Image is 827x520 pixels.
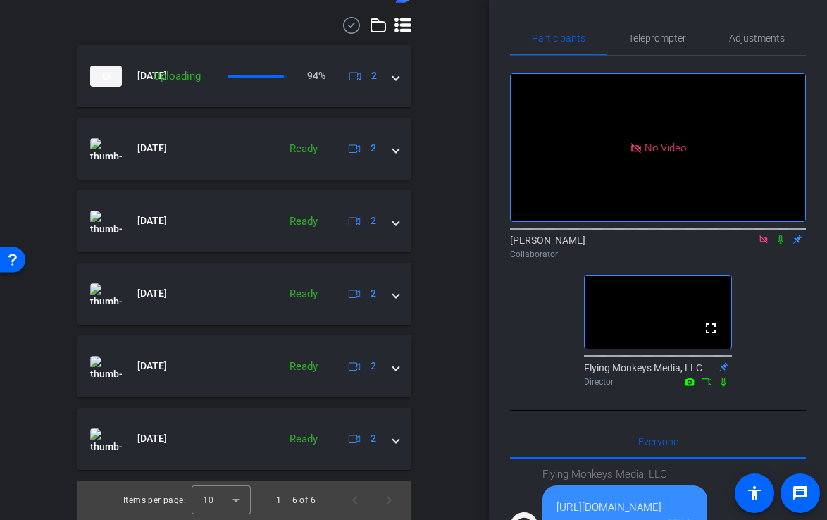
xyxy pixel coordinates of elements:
span: Adjustments [729,33,785,43]
span: [DATE] [137,141,167,156]
img: thumb-nail [90,66,122,87]
div: Flying Monkeys Media, LLC [542,466,707,483]
div: Ready [282,359,325,375]
span: Participants [532,33,585,43]
mat-icon: fullscreen [702,320,719,337]
span: Teleprompter [628,33,686,43]
div: Flying Monkeys Media, LLC [584,361,732,388]
span: No Video [645,141,686,154]
div: Uploading [147,68,208,85]
img: thumb-nail [90,138,122,159]
button: Next page [372,483,406,517]
span: 2 [371,286,376,301]
span: [DATE] [137,213,167,228]
mat-expansion-panel-header: thumb-nail[DATE]Ready2 [77,118,411,180]
span: 2 [371,213,376,228]
mat-expansion-panel-header: thumb-nail[DATE]Uploading94%2 [77,45,411,107]
mat-icon: message [792,485,809,502]
div: Collaborator [510,248,806,261]
div: Director [584,376,732,388]
mat-expansion-panel-header: thumb-nail[DATE]Ready2 [77,190,411,252]
img: thumb-nail [90,428,122,450]
span: [DATE] [137,68,167,83]
div: [PERSON_NAME] [510,233,806,261]
span: Everyone [638,437,678,447]
span: 2 [371,141,376,156]
div: Ready [282,286,325,302]
mat-expansion-panel-header: thumb-nail[DATE]Ready2 [77,263,411,325]
mat-expansion-panel-header: thumb-nail[DATE]Ready2 [77,335,411,397]
span: 2 [371,359,376,373]
div: Items per page: [123,493,186,507]
img: thumb-nail [90,283,122,304]
span: 2 [371,431,376,446]
span: [DATE] [137,359,167,373]
span: [DATE] [137,431,167,446]
mat-expansion-panel-header: thumb-nail[DATE]Ready2 [77,408,411,470]
span: 2 [371,68,377,83]
div: [URL][DOMAIN_NAME] [556,500,693,516]
img: thumb-nail [90,356,122,377]
div: Ready [282,431,325,447]
img: thumb-nail [90,211,122,232]
button: Previous page [338,483,372,517]
p: 94% [307,68,325,83]
div: 1 – 6 of 6 [276,493,316,507]
span: [DATE] [137,286,167,301]
div: Ready [282,141,325,157]
mat-icon: accessibility [746,485,763,502]
div: Ready [282,213,325,230]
